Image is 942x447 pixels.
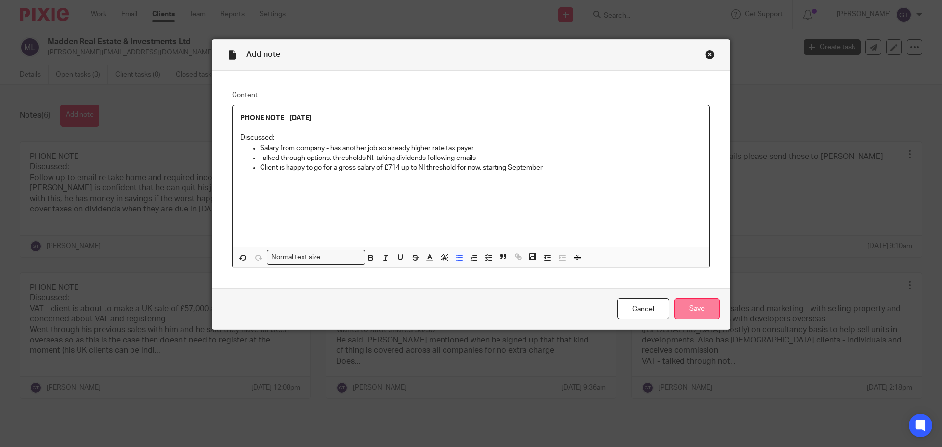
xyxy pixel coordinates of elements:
a: Cancel [617,298,669,319]
p: Salary from company - has another job so already higher rate tax payer [260,143,702,153]
input: Search for option [324,252,359,263]
p: Client is happy to go for a gross salary of £714 up to NI threshold for now, starting September [260,163,702,173]
span: Normal text size [269,252,323,263]
span: Add note [246,51,280,58]
p: Talked through options, thresholds NI, taking dividends following emails [260,153,702,163]
p: Discussed: [240,133,702,143]
input: Save [674,298,720,319]
div: Close this dialog window [705,50,715,59]
div: Search for option [267,250,365,265]
label: Content [232,90,710,100]
strong: PHONE NOTE - [DATE] [240,115,312,122]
